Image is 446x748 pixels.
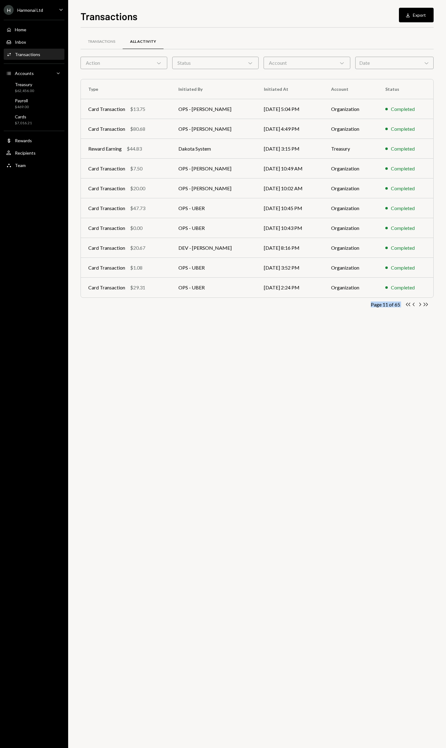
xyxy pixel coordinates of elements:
div: Card Transaction [88,264,125,271]
td: Organization [324,119,378,139]
div: Completed [391,205,415,212]
button: Export [399,8,434,22]
div: $0.00 [130,224,142,232]
td: [DATE] 3:52 PM [256,258,324,278]
td: OPS - [PERSON_NAME] [171,119,256,139]
td: Organization [324,278,378,297]
td: OPS - [PERSON_NAME] [171,159,256,178]
div: $47.73 [130,205,145,212]
div: Completed [391,145,415,152]
div: Reward Earning [88,145,122,152]
div: H [4,5,14,15]
th: Initiated At [256,79,324,99]
td: OPS - UBER [171,258,256,278]
div: $20.67 [130,244,145,252]
div: Completed [391,224,415,232]
a: Team [4,160,64,171]
div: Completed [391,125,415,133]
td: Organization [324,238,378,258]
td: Dakota System [171,139,256,159]
td: Organization [324,99,378,119]
div: Team [15,163,26,168]
td: OPS - UBER [171,198,256,218]
td: Organization [324,198,378,218]
td: Organization [324,159,378,178]
div: Recipients [15,150,36,156]
a: Inbox [4,36,64,47]
div: Completed [391,165,415,172]
div: $13.75 [130,105,145,113]
td: [DATE] 4:49 PM [256,119,324,139]
a: Treasury$62,456.00 [4,80,64,95]
div: All Activity [130,39,156,44]
div: Page 11 of 65 [371,301,400,307]
th: Type [81,79,171,99]
a: Rewards [4,135,64,146]
a: Transactions [4,49,64,60]
div: Harmonai Ltd [17,7,43,13]
div: Transactions [88,39,115,44]
td: Treasury [324,139,378,159]
div: Completed [391,264,415,271]
div: $7.50 [130,165,142,172]
div: Payroll [15,98,29,103]
td: [DATE] 10:45 PM [256,198,324,218]
a: Transactions [81,34,123,50]
div: Card Transaction [88,185,125,192]
div: Card Transaction [88,205,125,212]
td: Organization [324,258,378,278]
td: Organization [324,218,378,238]
div: Completed [391,284,415,291]
th: Account [324,79,378,99]
div: Card Transaction [88,165,125,172]
a: Cards$7,016.21 [4,112,64,127]
div: $29.31 [130,284,145,291]
a: Payroll$469.00 [4,96,64,111]
div: $62,456.00 [15,88,34,94]
div: Rewards [15,138,32,143]
div: Inbox [15,39,26,45]
div: $20.00 [130,185,145,192]
div: Card Transaction [88,125,125,133]
div: Accounts [15,71,34,76]
td: OPS - UBER [171,278,256,297]
div: Card Transaction [88,105,125,113]
td: [DATE] 10:49 AM [256,159,324,178]
td: [DATE] 10:43 PM [256,218,324,238]
div: $80.68 [130,125,145,133]
div: Cards [15,114,32,119]
td: OPS - [PERSON_NAME] [171,99,256,119]
div: Home [15,27,26,32]
div: Card Transaction [88,284,125,291]
a: Accounts [4,68,64,79]
div: Date [355,57,434,69]
th: Initiated By [171,79,256,99]
td: [DATE] 8:16 PM [256,238,324,258]
td: DEV - [PERSON_NAME] [171,238,256,258]
div: Completed [391,185,415,192]
div: Status [172,57,259,69]
div: $1.08 [130,264,142,271]
div: Completed [391,105,415,113]
a: All Activity [123,34,164,50]
a: Home [4,24,64,35]
div: Account [264,57,350,69]
td: [DATE] 3:15 PM [256,139,324,159]
div: $7,016.21 [15,121,32,126]
td: [DATE] 2:24 PM [256,278,324,297]
div: Card Transaction [88,244,125,252]
h1: Transactions [81,10,138,22]
div: Completed [391,244,415,252]
a: Recipients [4,147,64,158]
td: OPS - [PERSON_NAME] [171,178,256,198]
div: $469.00 [15,104,29,110]
td: [DATE] 10:02 AM [256,178,324,198]
th: Status [378,79,433,99]
div: Treasury [15,82,34,87]
div: Action [81,57,167,69]
div: $44.83 [127,145,142,152]
td: [DATE] 5:04 PM [256,99,324,119]
td: Organization [324,178,378,198]
div: Transactions [15,52,40,57]
div: Card Transaction [88,224,125,232]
